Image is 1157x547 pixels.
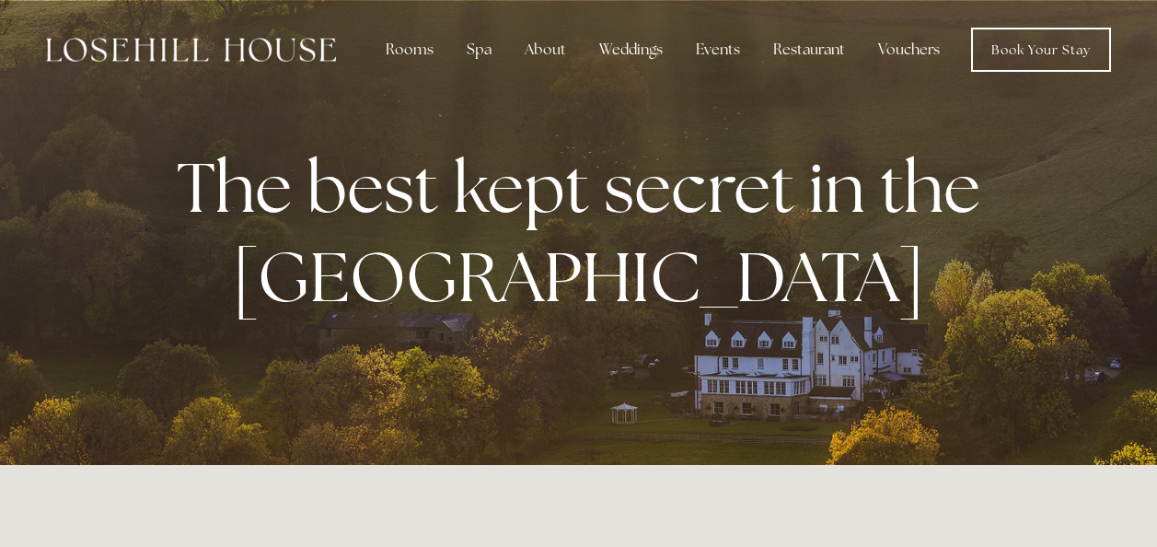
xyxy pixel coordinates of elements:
div: About [510,31,581,68]
div: Rooms [371,31,448,68]
a: Book Your Stay [971,28,1111,72]
div: Restaurant [758,31,860,68]
img: Losehill House [46,38,336,62]
div: Spa [452,31,506,68]
a: Vouchers [863,31,955,68]
strong: The best kept secret in the [GEOGRAPHIC_DATA] [177,142,995,322]
div: Weddings [584,31,677,68]
div: Events [681,31,755,68]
